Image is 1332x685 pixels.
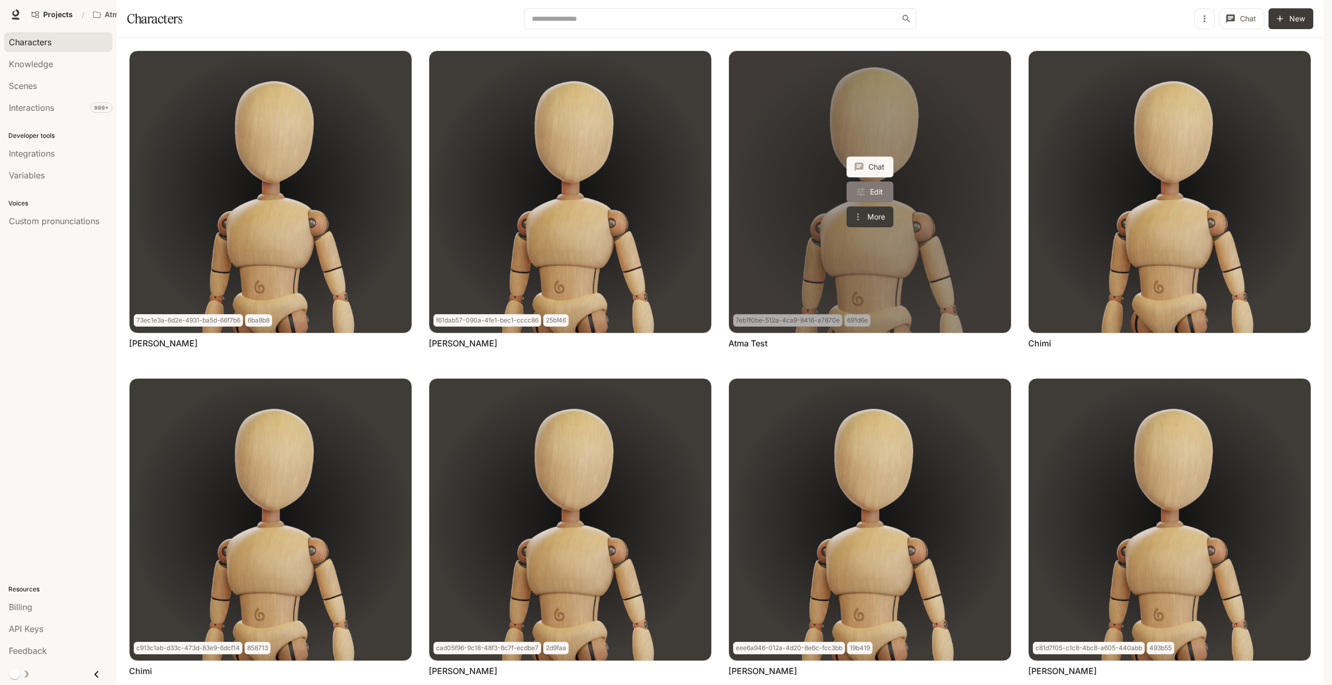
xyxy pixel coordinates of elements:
button: More actions [847,206,893,227]
a: Atma Test [729,51,1011,333]
a: Edit Atma Test [847,182,893,202]
button: Chat [1219,8,1264,29]
img: Chimi [1029,51,1311,333]
img: Eleanor Bennett [1029,379,1311,661]
img: Ada Lovelace [429,51,711,333]
a: Go to projects [27,4,78,25]
img: Chimi [130,379,412,661]
img: Clive [429,379,711,661]
img: Abraham Lincoln [130,51,412,333]
a: [PERSON_NAME] [728,665,797,677]
a: [PERSON_NAME] [129,338,198,349]
a: Chimi [1028,338,1051,349]
a: [PERSON_NAME] [429,665,497,677]
p: Atma Core The Neural Network [105,10,163,19]
img: Courtney Dryere [729,379,1011,661]
a: [PERSON_NAME] [1028,665,1097,677]
span: Projects [43,10,73,19]
a: Chimi [129,665,152,677]
a: Atma Test [728,338,767,349]
a: [PERSON_NAME] [429,338,497,349]
button: Chat with Atma Test [847,157,893,177]
h1: Characters [127,8,182,29]
button: All workspaces [88,4,179,25]
div: / [78,9,88,20]
button: New [1269,8,1313,29]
